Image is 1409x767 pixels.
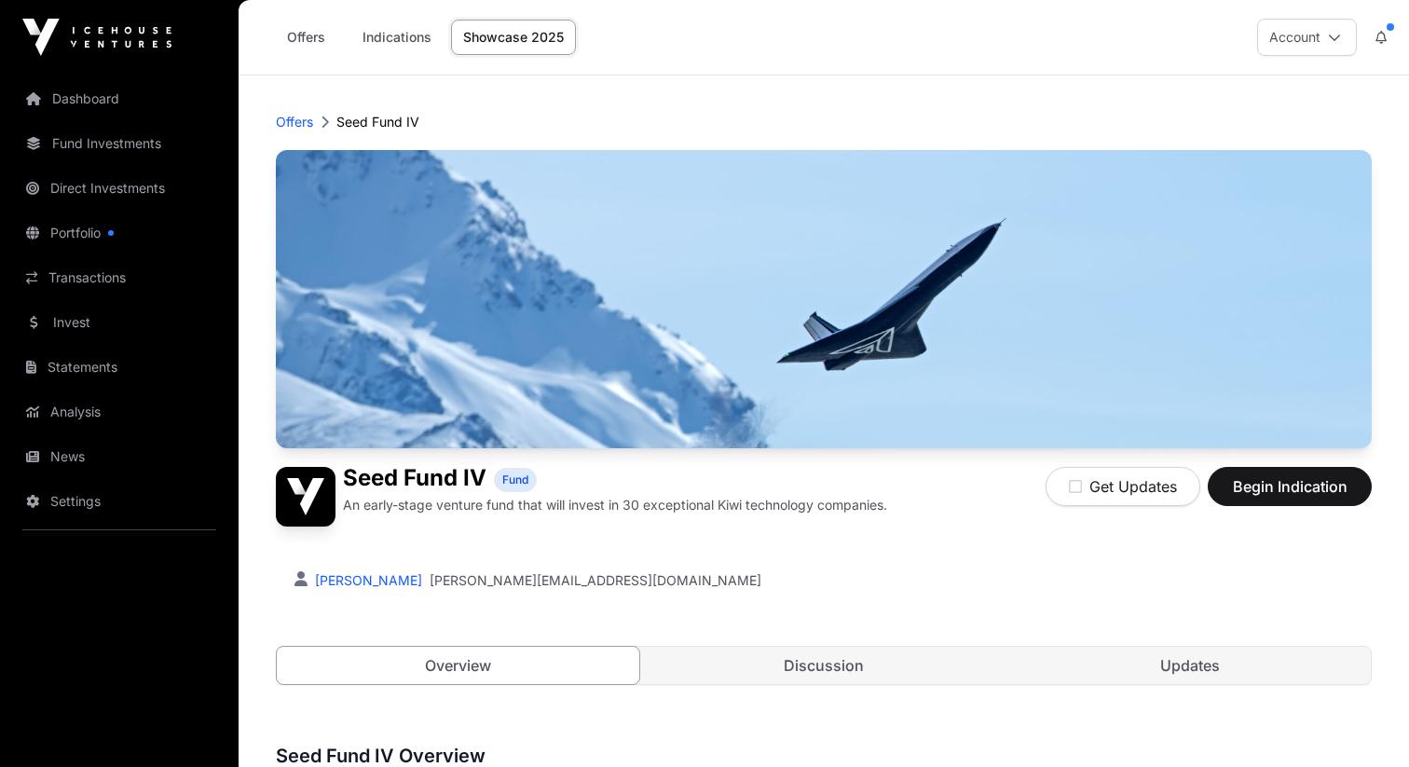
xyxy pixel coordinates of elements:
[643,647,1005,684] a: Discussion
[1208,486,1372,504] a: Begin Indication
[15,168,224,209] a: Direct Investments
[15,78,224,119] a: Dashboard
[277,647,1371,684] nav: Tabs
[276,646,640,685] a: Overview
[502,473,528,487] span: Fund
[22,19,171,56] img: Icehouse Ventures Logo
[1008,647,1371,684] a: Updates
[15,302,224,343] a: Invest
[268,20,343,55] a: Offers
[276,113,313,131] a: Offers
[15,123,224,164] a: Fund Investments
[15,212,224,253] a: Portfolio
[343,496,887,514] p: An early-stage venture fund that will invest in 30 exceptional Kiwi technology companies.
[430,571,761,590] a: [PERSON_NAME][EMAIL_ADDRESS][DOMAIN_NAME]
[15,391,224,432] a: Analysis
[276,150,1372,448] img: Seed Fund IV
[336,113,419,131] p: Seed Fund IV
[1231,475,1348,498] span: Begin Indication
[276,467,335,527] img: Seed Fund IV
[1208,467,1372,506] button: Begin Indication
[1046,467,1200,506] button: Get Updates
[311,572,422,588] a: [PERSON_NAME]
[350,20,444,55] a: Indications
[451,20,576,55] a: Showcase 2025
[15,257,224,298] a: Transactions
[343,467,486,492] h1: Seed Fund IV
[15,347,224,388] a: Statements
[1257,19,1357,56] button: Account
[15,436,224,477] a: News
[15,481,224,522] a: Settings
